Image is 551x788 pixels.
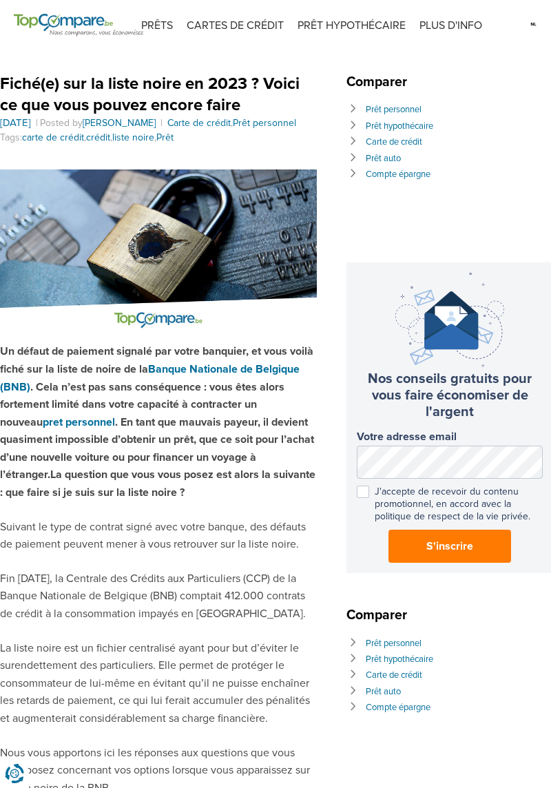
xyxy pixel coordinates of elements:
a: carte de crédit [22,132,84,143]
a: crédit [86,132,110,143]
a: Compte épargne [366,169,430,180]
a: liste noire [112,132,154,143]
span: | [34,117,40,129]
a: Prêt personnel [233,117,296,129]
a: Carte de crédit [366,136,422,147]
span: Comparer [346,607,414,623]
a: Prêt auto [366,153,401,164]
a: Prêt personnel [366,104,422,115]
span: S'inscrire [426,538,473,554]
a: Prêt [156,132,174,143]
a: [PERSON_NAME] [83,117,156,129]
span: Posted by [40,117,158,129]
h3: Nos conseils gratuits pour vous faire économiser de l'argent [357,371,543,420]
span: Comparer [346,74,414,90]
a: Prêt auto [366,686,401,697]
a: pret personnel [43,415,115,429]
label: Votre adresse email [357,431,543,444]
a: Prêt personnel [366,638,422,649]
span: | [158,117,165,129]
a: Carte de crédit [167,117,231,129]
a: Compte épargne [366,702,430,713]
img: nl.svg [530,14,537,34]
a: Prêt hypothécaire [366,654,433,665]
button: S'inscrire [388,530,511,563]
a: Carte de crédit [366,670,422,681]
a: Prêt hypothécaire [366,121,433,132]
label: J'accepte de recevoir du contenu promotionnel, en accord avec la politique de respect de la vie p... [357,486,543,523]
img: newsletter [395,273,504,367]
